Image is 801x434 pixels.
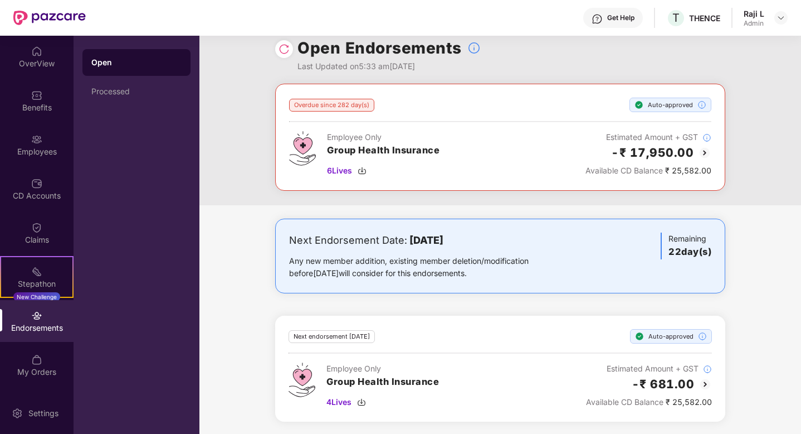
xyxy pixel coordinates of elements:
img: svg+xml;base64,PHN2ZyBpZD0iUmVsb2FkLTMyeDMyIiB4bWxucz0iaHR0cDovL3d3dy53My5vcmcvMjAwMC9zdmciIHdpZH... [279,44,290,55]
h3: Group Health Insurance [327,143,439,158]
div: ₹ 25,582.00 [585,165,711,177]
div: ₹ 25,582.00 [586,396,712,408]
div: Next Endorsement Date: [289,233,564,248]
img: svg+xml;base64,PHN2ZyBpZD0iU3RlcC1Eb25lLTE2eDE2IiB4bWxucz0iaHR0cDovL3d3dy53My5vcmcvMjAwMC9zdmciIH... [634,100,643,109]
span: 6 Lives [327,165,352,177]
div: Auto-approved [630,329,712,344]
div: Next endorsement [DATE] [289,330,375,343]
div: Estimated Amount + GST [585,131,711,143]
img: svg+xml;base64,PHN2ZyBpZD0iSW5mb18tXzMyeDMyIiBkYXRhLW5hbWU9IkluZm8gLSAzMngzMiIgeG1sbnM9Imh0dHA6Ly... [467,41,481,55]
img: svg+xml;base64,PHN2ZyBpZD0iRG93bmxvYWQtMzJ4MzIiIHhtbG5zPSJodHRwOi8vd3d3LnczLm9yZy8yMDAwL3N2ZyIgd2... [358,166,367,175]
div: Overdue since 282 day(s) [289,99,374,112]
span: T [672,11,680,25]
div: Admin [744,19,764,28]
img: svg+xml;base64,PHN2ZyBpZD0iRW5kb3JzZW1lbnRzIiB4bWxucz0iaHR0cDovL3d3dy53My5vcmcvMjAwMC9zdmciIHdpZH... [31,310,42,321]
div: Any new member addition, existing member deletion/modification before [DATE] will consider for th... [289,255,564,279]
img: svg+xml;base64,PHN2ZyB4bWxucz0iaHR0cDovL3d3dy53My5vcmcvMjAwMC9zdmciIHdpZHRoPSIyMSIgaGVpZ2h0PSIyMC... [31,266,42,277]
img: svg+xml;base64,PHN2ZyBpZD0iQmVuZWZpdHMiIHhtbG5zPSJodHRwOi8vd3d3LnczLm9yZy8yMDAwL3N2ZyIgd2lkdGg9Ij... [31,90,42,101]
img: svg+xml;base64,PHN2ZyBpZD0iSGVscC0zMngzMiIgeG1sbnM9Imh0dHA6Ly93d3cudzMub3JnLzIwMDAvc3ZnIiB3aWR0aD... [592,13,603,25]
img: svg+xml;base64,PHN2ZyBpZD0iSW5mb18tXzMyeDMyIiBkYXRhLW5hbWU9IkluZm8gLSAzMngzMiIgeG1sbnM9Imh0dHA6Ly... [697,100,706,109]
div: Processed [91,87,182,96]
div: Auto-approved [629,98,711,112]
div: Raji L [744,8,764,19]
img: svg+xml;base64,PHN2ZyBpZD0iSG9tZSIgeG1sbnM9Imh0dHA6Ly93d3cudzMub3JnLzIwMDAvc3ZnIiB3aWR0aD0iMjAiIG... [31,46,42,57]
img: svg+xml;base64,PHN2ZyBpZD0iU3RlcC1Eb25lLTE2eDE2IiB4bWxucz0iaHR0cDovL3d3dy53My5vcmcvMjAwMC9zdmciIH... [635,332,644,341]
div: Open [91,57,182,68]
b: [DATE] [409,234,443,246]
h2: -₹ 17,950.00 [611,143,693,162]
div: Get Help [607,13,634,22]
img: New Pazcare Logo [13,11,86,25]
div: New Challenge [13,292,60,301]
div: Stepathon [1,278,72,290]
img: svg+xml;base64,PHN2ZyBpZD0iRG93bmxvYWQtMzJ4MzIiIHhtbG5zPSJodHRwOi8vd3d3LnczLm9yZy8yMDAwL3N2ZyIgd2... [357,398,366,407]
div: Estimated Amount + GST [586,363,712,375]
div: THENCE [689,13,720,23]
div: Employee Only [326,363,439,375]
span: Available CD Balance [586,397,663,407]
img: svg+xml;base64,PHN2ZyBpZD0iRW1wbG95ZWVzIiB4bWxucz0iaHR0cDovL3d3dy53My5vcmcvMjAwMC9zdmciIHdpZHRoPS... [31,134,42,145]
img: svg+xml;base64,PHN2ZyBpZD0iSW5mb18tXzMyeDMyIiBkYXRhLW5hbWU9IkluZm8gLSAzMngzMiIgeG1sbnM9Imh0dHA6Ly... [702,133,711,142]
img: svg+xml;base64,PHN2ZyBpZD0iQ0RfQWNjb3VudHMiIGRhdGEtbmFtZT0iQ0QgQWNjb3VudHMiIHhtbG5zPSJodHRwOi8vd3... [31,178,42,189]
img: svg+xml;base64,PHN2ZyB4bWxucz0iaHR0cDovL3d3dy53My5vcmcvMjAwMC9zdmciIHdpZHRoPSI0Ny43MTQiIGhlaWdodD... [289,363,315,397]
span: 4 Lives [326,396,351,408]
div: Last Updated on 5:33 am[DATE] [297,60,481,73]
img: svg+xml;base64,PHN2ZyBpZD0iQ2xhaW0iIHhtbG5zPSJodHRwOi8vd3d3LnczLm9yZy8yMDAwL3N2ZyIgd2lkdGg9IjIwIi... [31,222,42,233]
h2: -₹ 681.00 [632,375,695,393]
h1: Open Endorsements [297,36,462,60]
img: svg+xml;base64,PHN2ZyBpZD0iSW5mb18tXzMyeDMyIiBkYXRhLW5hbWU9IkluZm8gLSAzMngzMiIgeG1sbnM9Imh0dHA6Ly... [703,365,712,374]
h3: 22 day(s) [668,245,711,259]
img: svg+xml;base64,PHN2ZyBpZD0iRHJvcGRvd24tMzJ4MzIiIHhtbG5zPSJodHRwOi8vd3d3LnczLm9yZy8yMDAwL3N2ZyIgd2... [776,13,785,22]
img: svg+xml;base64,PHN2ZyBpZD0iU2V0dGluZy0yMHgyMCIgeG1sbnM9Imh0dHA6Ly93d3cudzMub3JnLzIwMDAvc3ZnIiB3aW... [12,408,23,419]
span: Available CD Balance [585,166,663,175]
div: Employee Only [327,131,439,143]
img: svg+xml;base64,PHN2ZyB4bWxucz0iaHR0cDovL3d3dy53My5vcmcvMjAwMC9zdmciIHdpZHRoPSI0Ny43MTQiIGhlaWdodD... [289,131,316,166]
img: svg+xml;base64,PHN2ZyBpZD0iQmFjay0yMHgyMCIgeG1sbnM9Imh0dHA6Ly93d3cudzMub3JnLzIwMDAvc3ZnIiB3aWR0aD... [699,378,712,391]
div: Remaining [661,233,711,259]
img: svg+xml;base64,PHN2ZyBpZD0iSW5mb18tXzMyeDMyIiBkYXRhLW5hbWU9IkluZm8gLSAzMngzMiIgeG1sbnM9Imh0dHA6Ly... [698,332,707,341]
h3: Group Health Insurance [326,375,439,389]
div: Settings [25,408,62,419]
img: svg+xml;base64,PHN2ZyBpZD0iTXlfT3JkZXJzIiBkYXRhLW5hbWU9Ik15IE9yZGVycyIgeG1sbnM9Imh0dHA6Ly93d3cudz... [31,354,42,365]
img: svg+xml;base64,PHN2ZyBpZD0iQmFjay0yMHgyMCIgeG1sbnM9Imh0dHA6Ly93d3cudzMub3JnLzIwMDAvc3ZnIiB3aWR0aD... [698,146,711,160]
